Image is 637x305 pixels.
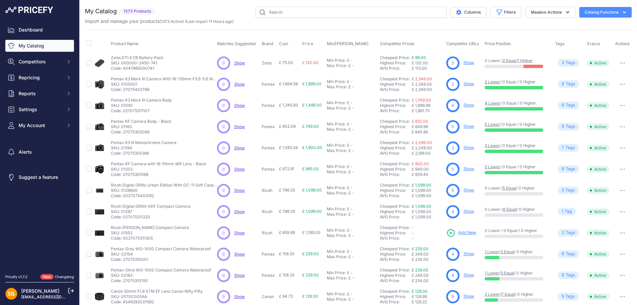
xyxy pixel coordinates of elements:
a: Cheapest Price: [380,55,410,60]
span: £ 1,593.34 [279,145,298,150]
span: Show [234,230,245,235]
div: Min Price: [327,143,346,148]
a: Show [463,124,474,129]
a: £ 832.00 [412,119,428,124]
a: Show [234,209,245,214]
div: Highest Price: [380,209,412,214]
span: Tag [558,102,579,109]
button: Filters [490,7,521,18]
a: 3 Lower [485,143,500,148]
span: Show [234,60,245,65]
a: £ 1,099.00 [412,183,431,188]
a: 3 Equal [501,249,514,254]
span: 0 [222,209,225,215]
div: AVG Price: [380,108,412,114]
span: 0 [222,81,225,87]
div: - [349,58,353,63]
span: Show [234,82,245,87]
a: Show [234,145,245,150]
div: AVG Price: [380,129,412,135]
div: Highest Price: [380,145,412,151]
span: s [573,145,575,151]
span: £ 1,900.00 [302,145,322,150]
div: Min Price: [327,100,346,106]
p: Code: 27075402768 [111,87,217,92]
div: £ 1,861.75 [412,108,444,114]
button: Massive Actions [525,7,575,18]
div: Highest Price: [380,167,412,172]
span: 4 [452,103,454,109]
span: Min/[PERSON_NAME] [327,41,369,46]
div: - [351,212,354,217]
p: Pentax K3 III Monochrome Camera [111,140,177,145]
a: Show [234,252,245,257]
span: Show [234,294,245,299]
a: Cheapest Price: [380,98,410,103]
div: £ 929.40 [412,172,444,177]
span: £ 1,664.58 [279,81,298,86]
p: SKU: 01183 [111,124,172,129]
span: £ 949.00 [412,167,429,172]
span: 5 [452,124,454,130]
div: £ [348,148,351,153]
a: Show [234,124,245,129]
div: - [349,79,353,84]
div: - [351,63,354,68]
div: - [349,206,353,212]
span: Competitors [19,58,62,65]
a: 1373 Active [161,19,182,24]
div: Max Price: [327,106,347,111]
a: £ 1,749.00 [412,98,431,103]
span: ( ) [160,19,184,24]
nav: Sidebar [5,24,74,266]
div: Highest Price: [380,60,412,66]
a: 2 Equal [503,58,516,63]
span: Product Name [111,41,138,46]
span: £ 1,899.99 [412,103,430,108]
div: AVG Price: [380,87,412,92]
span: Price [302,41,313,46]
span: s [573,187,575,193]
div: £ [347,58,349,63]
a: 4 Lower [485,101,500,106]
p: / 0 Equal / 0 Higher [485,79,548,85]
button: Repricing [5,72,74,84]
span: £ 120.00 [412,60,428,65]
a: Show [234,188,245,193]
button: Settings [5,104,74,115]
a: Show [234,167,245,172]
div: £ 1,099.00 [412,193,444,198]
a: 5 Equal [503,186,516,191]
div: Max Price: [327,212,347,217]
a: Alerts [5,146,74,158]
div: £ [348,63,351,68]
span: £ 1,099.00 [412,209,431,214]
div: AVG Price: [380,172,412,177]
a: [EMAIL_ADDRESS][DOMAIN_NAME] [21,294,91,299]
p: Zeiss DTI 6 ZB Battery Pack [111,55,164,60]
span: Add New [458,230,476,236]
button: Status [587,41,602,46]
a: 5 Lower [485,164,500,169]
p: 0 Lower / / [485,58,548,63]
span: 0 [222,60,225,66]
h2: My Catalog [85,7,117,16]
p: Import and manage your products [85,18,234,25]
p: Pentax K3 Mark III Camera With 18-135mm F3.5-5.6 WR Lens [111,76,217,82]
p: Pentax [262,124,276,129]
div: - [349,100,353,106]
p: / 0 Equal / 0 Higher [485,122,548,127]
div: £ [348,106,351,111]
span: £ 1,099.00 [302,209,322,214]
div: - [351,84,354,90]
span: £ 1,099.00 [302,188,322,192]
a: Show [234,103,245,108]
span: Competitor URLs [446,41,479,46]
span: Reports [19,90,62,97]
span: Settings [19,106,62,113]
a: Show [463,251,474,256]
div: £ [348,127,351,132]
